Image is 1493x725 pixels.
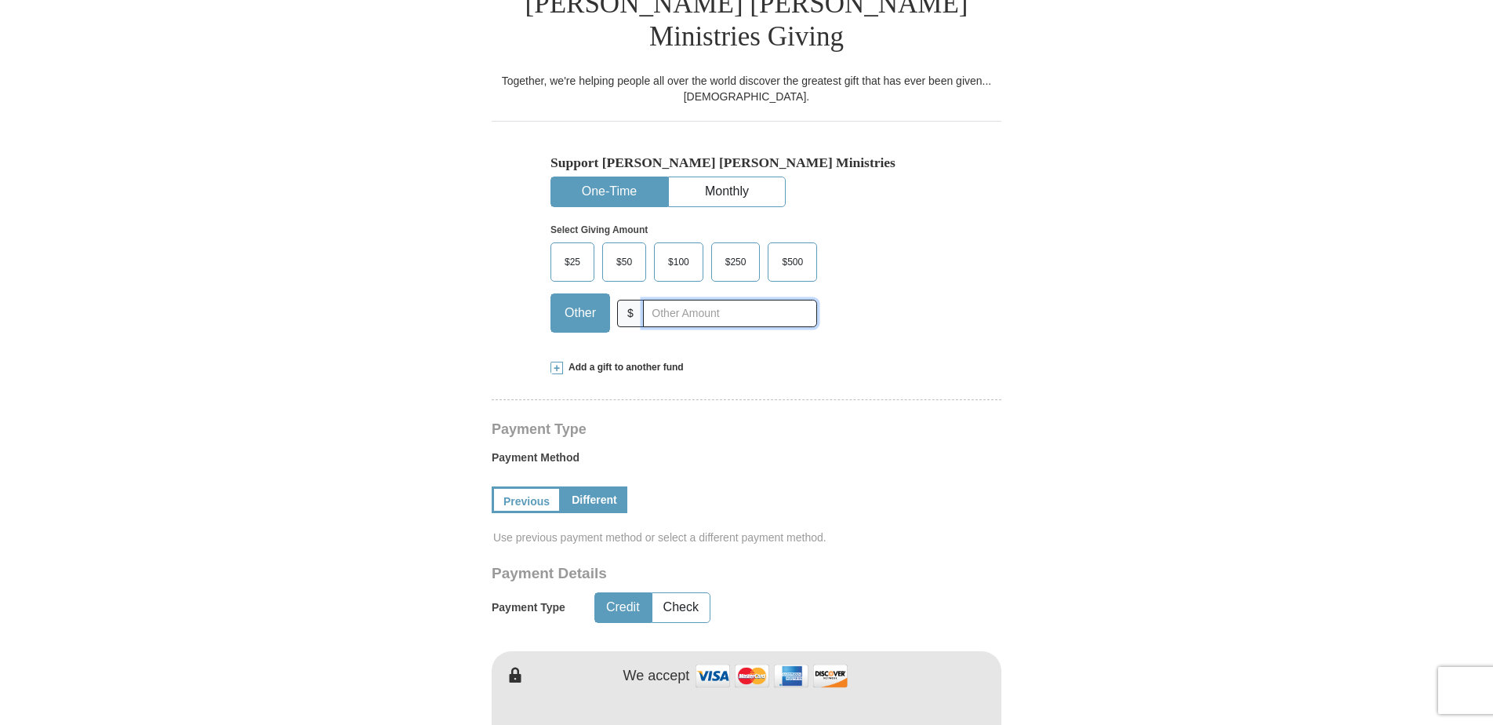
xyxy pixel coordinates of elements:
input: Other Amount [643,300,817,327]
span: Other [557,301,604,325]
span: $100 [660,250,697,274]
img: credit cards accepted [693,659,850,693]
button: Monthly [669,177,785,206]
h3: Payment Details [492,565,892,583]
h4: We accept [623,668,690,685]
h4: Payment Type [492,423,1001,435]
button: One-Time [551,177,667,206]
span: Add a gift to another fund [563,361,684,374]
div: Together, we're helping people all over the world discover the greatest gift that has ever been g... [492,73,1001,104]
span: $50 [608,250,640,274]
h5: Support [PERSON_NAME] [PERSON_NAME] Ministries [550,155,943,171]
button: Credit [595,593,651,622]
h5: Payment Type [492,601,565,614]
span: $25 [557,250,588,274]
span: $500 [774,250,811,274]
label: Payment Method [492,450,1001,473]
strong: Select Giving Amount [550,224,648,235]
a: Different [561,486,627,513]
a: Previous [492,486,561,513]
span: $250 [717,250,754,274]
span: Use previous payment method or select a different payment method. [493,530,1003,545]
span: $ [617,300,644,327]
button: Check [652,593,710,622]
